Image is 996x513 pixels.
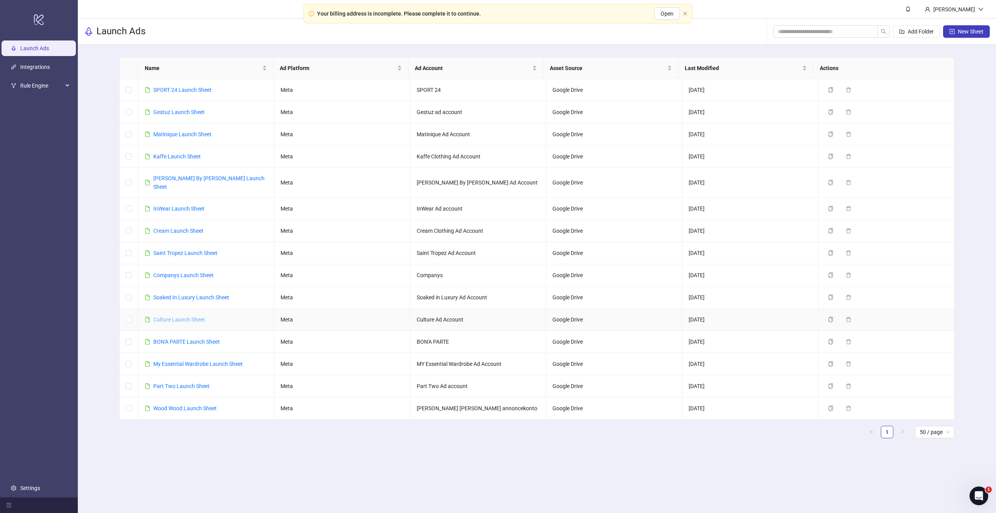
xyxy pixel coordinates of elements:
span: copy [828,295,833,300]
span: copy [828,132,833,137]
button: New Sheet [943,25,990,38]
a: Gestuz Launch Sheet [153,109,205,115]
a: My Essential Wardrobe Launch Sheet [153,361,243,367]
a: Soaked In Luxury Launch Sheet [153,294,229,300]
span: delete [846,339,851,344]
a: InWear Launch Sheet [153,206,205,212]
td: SPORT 24 [410,79,547,101]
span: copy [828,339,833,344]
td: Kaffe Clothing Ad Account [410,146,547,168]
td: [DATE] [682,198,819,220]
span: delete [846,109,851,115]
span: rocket [84,27,93,36]
span: file [145,154,150,159]
span: copy [828,154,833,159]
span: copy [828,317,833,322]
td: Cream Clothing Ad Account [410,220,547,242]
span: file [145,339,150,344]
td: [DATE] [682,375,819,397]
span: delete [846,361,851,367]
td: Culture Ad Account [410,309,547,331]
span: delete [846,228,851,234]
button: left [865,426,878,438]
span: user [925,7,930,12]
span: Ad Account [415,64,531,72]
span: copy [828,406,833,411]
td: Meta [274,123,410,146]
td: [DATE] [682,101,819,123]
a: Companys Launch Sheet [153,272,214,278]
li: Previous Page [865,426,878,438]
td: Meta [274,198,410,220]
span: right [900,429,905,434]
td: Meta [274,375,410,397]
span: delete [846,180,851,185]
span: file [145,180,150,185]
td: Meta [274,242,410,264]
td: Meta [274,168,410,198]
iframe: Intercom live chat [970,487,988,505]
th: Last Modified [679,58,814,79]
td: [DATE] [682,168,819,198]
span: down [978,7,984,12]
td: [DATE] [682,79,819,101]
li: Next Page [896,426,909,438]
td: [PERSON_NAME] [PERSON_NAME] annoncekonto [410,397,547,420]
span: Last Modified [685,64,801,72]
span: exclamation-circle [309,11,314,16]
span: copy [828,109,833,115]
td: [DATE] [682,331,819,353]
a: Integrations [20,64,50,70]
span: delete [846,132,851,137]
td: Meta [274,146,410,168]
td: [DATE] [682,220,819,242]
td: Google Drive [546,309,682,331]
td: Meta [274,353,410,375]
td: Matinique Ad Account [410,123,547,146]
td: [DATE] [682,286,819,309]
td: BON'A PARTE [410,331,547,353]
td: Meta [274,220,410,242]
span: 50 / page [920,426,950,438]
div: Your billing address is incomplete. Please complete it to continue. [317,9,481,18]
span: plus-square [949,29,955,34]
span: copy [828,206,833,211]
button: Open [654,7,680,20]
span: file [145,206,150,211]
td: Gestuz ad account [410,101,547,123]
a: 1 [881,426,893,438]
a: Settings [20,485,40,491]
span: file [145,317,150,322]
td: Meta [274,286,410,309]
div: Page Size [915,426,954,438]
span: copy [828,383,833,389]
td: [DATE] [682,309,819,331]
span: file [145,109,150,115]
span: file [145,361,150,367]
span: delete [846,250,851,256]
a: Cream Launch Sheet [153,228,203,234]
a: Part Two Launch Sheet [153,383,210,389]
a: Saint Tropez Launch Sheet [153,250,217,256]
a: Kaffe Launch Sheet [153,153,201,160]
span: 1 [985,487,992,493]
span: Rule Engine [20,78,63,93]
th: Ad Platform [274,58,409,79]
td: Soaked in Luxury Ad Account [410,286,547,309]
td: Meta [274,79,410,101]
td: Google Drive [546,168,682,198]
span: left [869,429,874,434]
td: [DATE] [682,123,819,146]
td: [PERSON_NAME] By [PERSON_NAME] Ad Account [410,168,547,198]
span: close [683,11,687,16]
td: InWear Ad account [410,198,547,220]
td: Meta [274,331,410,353]
span: delete [846,272,851,278]
td: Google Drive [546,198,682,220]
a: Wood Wood Launch Sheet [153,405,217,411]
span: copy [828,180,833,185]
span: file [145,383,150,389]
span: copy [828,87,833,93]
td: Google Drive [546,146,682,168]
